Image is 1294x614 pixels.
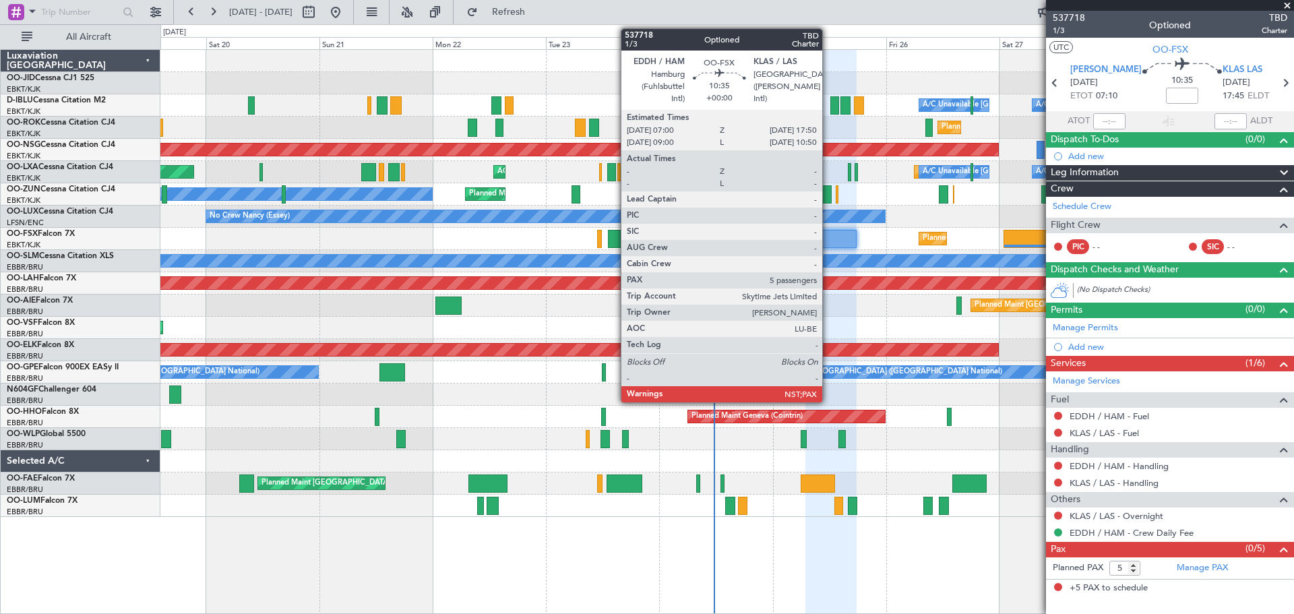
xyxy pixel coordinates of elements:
[1245,132,1265,146] span: (0/0)
[1036,162,1092,182] div: A/C Unavailable
[1051,218,1101,233] span: Flight Crew
[7,218,44,228] a: LFSN/ENC
[1152,42,1188,57] span: OO-FSX
[776,362,1002,382] div: No Crew [GEOGRAPHIC_DATA] ([GEOGRAPHIC_DATA] National)
[1068,341,1287,352] div: Add new
[1070,76,1098,90] span: [DATE]
[1092,241,1123,253] div: - -
[7,173,40,183] a: EBKT/KJK
[923,162,1173,182] div: A/C Unavailable [GEOGRAPHIC_DATA] ([GEOGRAPHIC_DATA] National)
[7,418,43,428] a: EBBR/BRU
[229,6,292,18] span: [DATE] - [DATE]
[1051,165,1119,181] span: Leg Information
[35,32,142,42] span: All Aircraft
[7,252,39,260] span: OO-SLM
[481,7,537,17] span: Refresh
[7,386,96,394] a: N604GFChallenger 604
[7,129,40,139] a: EBKT/KJK
[7,185,40,193] span: OO-ZUN
[7,230,38,238] span: OO-FSX
[7,119,115,127] a: OO-ROKCessna Citation CJ4
[1223,90,1244,103] span: 17:45
[1245,541,1265,555] span: (0/5)
[1051,442,1089,458] span: Handling
[918,162,1075,182] div: Planned Maint Kortrijk-[GEOGRAPHIC_DATA]
[1096,90,1117,103] span: 07:10
[7,274,76,282] a: OO-LAHFalcon 7X
[1053,25,1085,36] span: 1/3
[1036,95,1251,115] div: A/C Unavailable [GEOGRAPHIC_DATA]-[GEOGRAPHIC_DATA]
[7,430,40,438] span: OO-WLP
[7,373,43,383] a: EBBR/BRU
[1051,492,1080,508] span: Others
[41,2,119,22] input: Trip Number
[7,230,75,238] a: OO-FSXFalcon 7X
[7,497,78,505] a: OO-LUMFalcon 7X
[1067,239,1089,254] div: PIC
[319,37,433,49] div: Sun 21
[7,262,43,272] a: EBBR/BRU
[7,474,75,483] a: OO-FAEFalcon 7X
[1202,239,1224,254] div: SIC
[7,96,33,104] span: D-IBLU
[1227,241,1258,253] div: - -
[1070,582,1148,595] span: +5 PAX to schedule
[1068,115,1090,128] span: ATOT
[1070,460,1169,472] a: EDDH / HAM - Handling
[7,408,42,416] span: OO-HHO
[1051,542,1066,557] span: Pax
[7,208,113,216] a: OO-LUXCessna Citation CJ4
[7,319,75,327] a: OO-VSFFalcon 8X
[7,240,40,250] a: EBKT/KJK
[1053,561,1103,575] label: Planned PAX
[1171,74,1193,88] span: 10:35
[7,141,40,149] span: OO-NSG
[999,37,1113,49] div: Sat 27
[1051,132,1119,148] span: Dispatch To-Dos
[7,329,43,339] a: EBBR/BRU
[7,341,37,349] span: OO-ELK
[7,430,86,438] a: OO-WLPGlobal 5500
[942,117,1099,137] div: Planned Maint Kortrijk-[GEOGRAPHIC_DATA]
[7,74,94,82] a: OO-JIDCessna CJ1 525
[261,473,505,493] div: Planned Maint [GEOGRAPHIC_DATA] ([GEOGRAPHIC_DATA] National)
[7,141,115,149] a: OO-NSGCessna Citation CJ4
[1149,18,1191,32] div: Optioned
[7,319,38,327] span: OO-VSF
[1245,356,1265,370] span: (1/6)
[975,295,1187,315] div: Planned Maint [GEOGRAPHIC_DATA] ([GEOGRAPHIC_DATA])
[7,274,39,282] span: OO-LAH
[210,206,290,226] div: No Crew Nancy (Essey)
[1070,527,1194,539] a: EDDH / HAM - Crew Daily Fee
[7,363,38,371] span: OO-GPE
[433,37,546,49] div: Mon 22
[206,37,319,49] div: Sat 20
[1262,25,1287,36] span: Charter
[7,351,43,361] a: EBBR/BRU
[1245,302,1265,316] span: (0/0)
[1053,321,1118,335] a: Manage Permits
[15,26,146,48] button: All Aircraft
[1070,410,1149,422] a: EDDH / HAM - Fuel
[7,474,38,483] span: OO-FAE
[7,96,106,104] a: D-IBLUCessna Citation M2
[7,386,38,394] span: N604GF
[1070,427,1139,439] a: KLAS / LAS - Fuel
[7,163,113,171] a: OO-LXACessna Citation CJ4
[1051,262,1179,278] span: Dispatch Checks and Weather
[1250,115,1272,128] span: ALDT
[7,284,43,295] a: EBBR/BRU
[7,396,43,406] a: EBBR/BRU
[1262,11,1287,25] span: TBD
[7,119,40,127] span: OO-ROK
[1077,284,1294,299] div: (No Dispatch Checks)
[1068,150,1287,162] div: Add new
[7,440,43,450] a: EBBR/BRU
[163,27,186,38] div: [DATE]
[1223,63,1262,77] span: KLAS LAS
[7,252,114,260] a: OO-SLMCessna Citation XLS
[923,95,1173,115] div: A/C Unavailable [GEOGRAPHIC_DATA] ([GEOGRAPHIC_DATA] National)
[546,37,659,49] div: Tue 23
[7,408,79,416] a: OO-HHOFalcon 8X
[1177,561,1228,575] a: Manage PAX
